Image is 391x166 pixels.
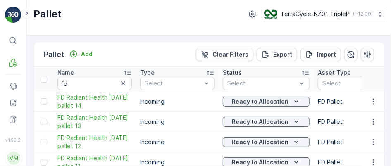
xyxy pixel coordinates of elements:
p: Ready to Allocation [232,118,289,126]
button: Export [257,48,297,61]
p: Ready to Allocation [232,97,289,106]
button: Ready to Allocation [223,137,310,147]
a: FD Radiant Health 24.10.24 pallet 12 [57,134,132,150]
img: logo [5,7,21,23]
p: ( +12:00 ) [353,11,373,17]
button: Clear Filters [196,48,253,61]
a: FD Radiant Health 24.10.24 pallet 13 [57,114,132,130]
p: Export [273,50,292,59]
span: FD Radiant Health [DATE] pallet 14 [57,93,132,110]
p: Incoming [140,97,215,106]
div: Toggle Row Selected [41,98,47,105]
div: MM [7,152,20,165]
span: FD Radiant Health [DATE] pallet 13 [57,114,132,130]
p: Select [227,79,297,88]
span: v 1.50.2 [5,138,21,142]
p: Asset Type [318,69,351,77]
div: Toggle Row Selected [41,119,47,125]
p: Add [81,50,93,58]
p: Incoming [140,138,215,146]
p: Import [317,50,336,59]
div: Toggle Row Selected [41,159,47,166]
p: Name [57,69,74,77]
img: TC_7kpGtVS.png [264,9,277,19]
p: Type [140,69,155,77]
p: TerraCycle-NZ01-TripleP [281,10,350,18]
p: Pallet [44,49,64,60]
p: Pallet [33,7,62,21]
p: Select [322,79,379,88]
button: Ready to Allocation [223,117,310,127]
div: Toggle Row Selected [41,139,47,145]
a: FD Radiant Health 24.10.24 pallet 14 [57,93,132,110]
p: Select [145,79,202,88]
p: Clear Filters [212,50,248,59]
button: Ready to Allocation [223,97,310,107]
button: Import [300,48,341,61]
input: Search [57,77,132,90]
p: Ready to Allocation [232,138,289,146]
p: Status [223,69,242,77]
span: FD Radiant Health [DATE] pallet 12 [57,134,132,150]
button: Add [66,49,96,59]
p: Incoming [140,118,215,126]
button: TerraCycle-NZ01-TripleP(+12:00) [264,7,384,21]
